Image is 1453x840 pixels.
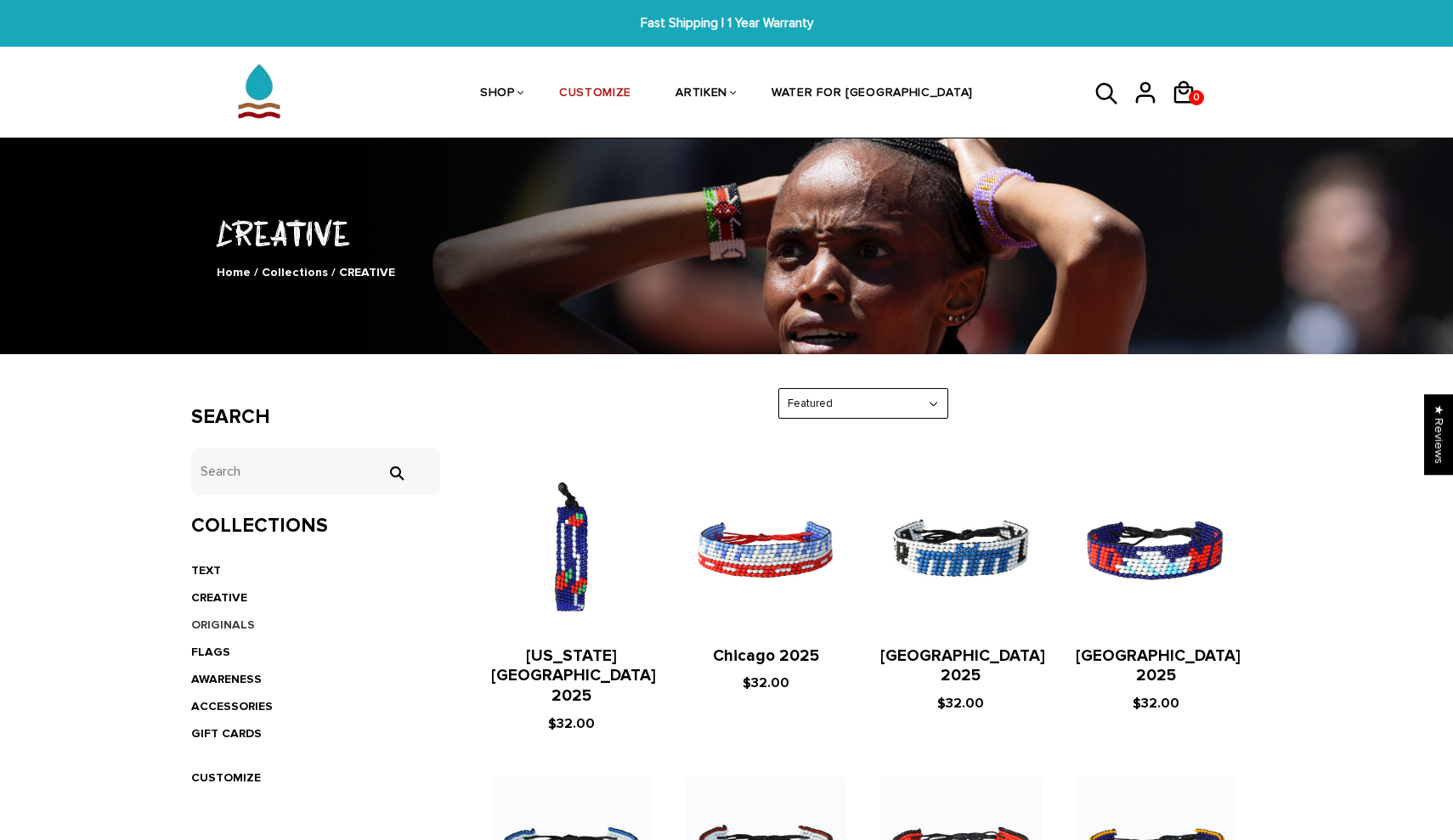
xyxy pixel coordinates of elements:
[379,465,413,481] input: Search
[191,645,230,659] a: FLAGS
[191,563,221,578] a: TEXT
[331,265,336,279] span: /
[446,14,1007,33] span: Fast Shipping | 1 Year Warranty
[548,715,595,732] span: $32.00
[559,49,631,139] a: CUSTOMIZE
[772,49,973,139] a: WATER FOR [GEOGRAPHIC_DATA]
[339,265,395,279] span: CREATIVE
[1076,646,1241,686] a: [GEOGRAPHIC_DATA] 2025
[480,49,515,139] a: SHOP
[1424,394,1453,475] div: Click to open Judge.me floating reviews tab
[191,617,255,632] a: ORIGINALS
[1133,695,1179,712] span: $32.00
[217,265,251,279] a: Home
[191,699,273,713] a: ACCESSORIES
[191,210,1262,255] h1: CREATIVE
[191,672,262,686] a: AWARENESS
[1171,110,1209,113] a: 0
[262,265,328,279] a: Collections
[676,49,727,139] a: ARTIKEN
[191,770,261,785] a: CUSTOMIZE
[191,405,440,430] h3: Search
[743,674,789,691] span: $32.00
[713,646,819,666] a: Chicago 2025
[191,726,262,741] a: GIFT CARDS
[1190,86,1203,110] span: 0
[191,514,440,538] h3: Collections
[191,590,247,605] a: CREATIVE
[254,265,258,279] span: /
[880,646,1045,686] a: [GEOGRAPHIC_DATA] 2025
[937,695,984,712] span: $32.00
[491,646,656,707] a: [US_STATE][GEOGRAPHIC_DATA] 2025
[191,448,440,495] input: Search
